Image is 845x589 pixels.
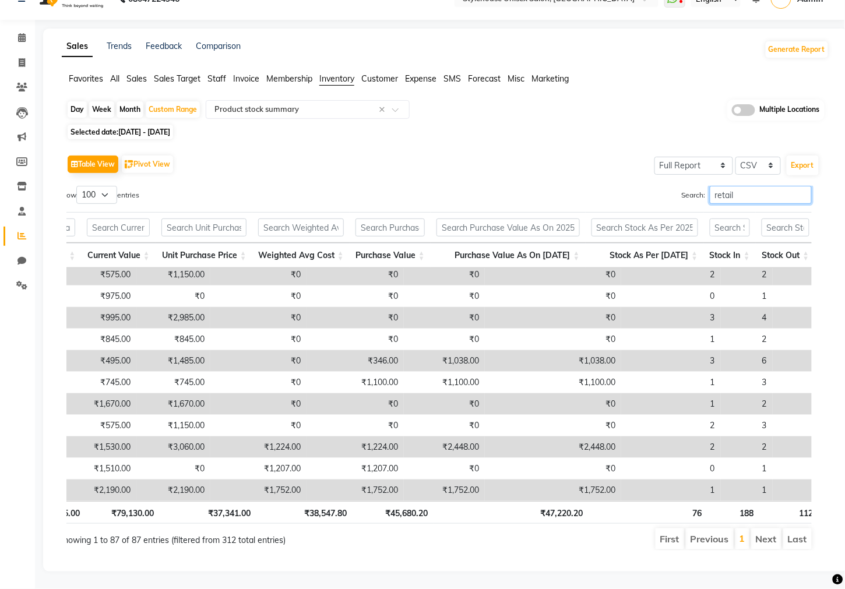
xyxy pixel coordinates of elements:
td: 3 [621,307,721,329]
td: ₹0 [210,285,307,307]
td: ₹1,670.00 [58,393,136,415]
td: 1 [773,307,832,329]
td: ₹1,224.00 [307,436,404,458]
td: ₹2,190.00 [136,479,210,501]
td: ₹0 [404,264,485,285]
th: Current Value: activate to sort column ascending [81,243,155,268]
td: 3 [721,415,773,436]
td: 1 [773,285,832,307]
td: ₹2,190.00 [58,479,136,501]
td: ₹346.00 [307,350,404,372]
th: Purchase Value As On 2025-08-31: activate to sort column ascending [431,243,586,268]
td: ₹0 [136,458,210,479]
td: 2 [721,393,773,415]
td: ₹0 [404,307,485,329]
th: Stock Out: activate to sort column ascending [756,243,815,268]
td: ₹1,038.00 [485,350,621,372]
td: ₹0 [307,307,404,329]
td: ₹1,100.00 [485,372,621,393]
span: Favorites [69,73,103,84]
td: 1 [621,479,721,501]
td: ₹0 [210,329,307,350]
input: Search Purchase Value [355,218,425,237]
span: Customer [361,73,398,84]
input: Search Weighted Avg Cost [258,218,344,237]
input: Search Unit Purchase Price [161,218,247,237]
td: ₹745.00 [136,372,210,393]
span: Selected date: [68,125,173,139]
td: 3 [773,350,832,372]
td: ₹0 [485,307,621,329]
td: ₹1,485.00 [136,350,210,372]
td: 2 [721,329,773,350]
td: ₹1,224.00 [210,436,307,458]
button: Pivot View [122,156,173,173]
td: 4 [721,307,773,329]
th: 188 [708,501,761,524]
td: 6 [721,350,773,372]
td: 0 [621,458,721,479]
td: ₹0 [307,264,404,285]
td: 1 [773,458,832,479]
th: ₹47,220.20 [434,501,589,524]
td: 2 [721,264,773,285]
td: ₹0 [210,415,307,436]
input: Search Stock In [710,218,751,237]
span: Forecast [468,73,501,84]
div: Month [117,101,143,118]
td: 1 [621,372,721,393]
th: ₹79,130.00 [86,501,160,524]
td: ₹2,448.00 [404,436,485,458]
td: 2 [621,264,721,285]
td: ₹1,752.00 [485,479,621,501]
th: Stock As Per 2025-08-31: activate to sort column ascending [586,243,704,268]
input: Search: [710,186,812,204]
td: ₹1,207.00 [307,458,404,479]
td: ₹0 [404,458,485,479]
span: Clear all [379,104,389,116]
td: ₹1,038.00 [404,350,485,372]
th: Unit Purchase Price: activate to sort column ascending [156,243,252,268]
th: ₹37,341.00 [160,501,256,524]
td: ₹1,150.00 [136,264,210,285]
td: 1 [773,415,832,436]
td: ₹575.00 [58,415,136,436]
td: ₹0 [485,458,621,479]
th: Weighted Avg Cost: activate to sort column ascending [252,243,350,268]
td: ₹0 [210,264,307,285]
a: Comparison [196,41,241,51]
td: ₹1,207.00 [210,458,307,479]
a: Trends [107,41,132,51]
td: ₹975.00 [58,285,136,307]
td: ₹745.00 [58,372,136,393]
td: ₹0 [136,285,210,307]
input: Search Current Value [87,218,149,237]
td: ₹1,100.00 [404,372,485,393]
a: 1 [740,532,745,544]
td: ₹0 [404,329,485,350]
th: 112 [760,501,819,524]
td: ₹995.00 [58,307,136,329]
td: 1 [773,393,832,415]
input: Search Stock As Per 2025-08-31 [591,218,698,237]
th: ₹45,680.20 [353,501,434,524]
td: ₹0 [404,285,485,307]
td: ₹845.00 [58,329,136,350]
a: Sales [62,36,93,57]
img: pivot.png [125,160,133,169]
span: Inventory [319,73,354,84]
td: ₹3,060.00 [136,436,210,458]
th: Stock In: activate to sort column ascending [704,243,756,268]
td: ₹0 [485,329,621,350]
td: 1 [721,458,773,479]
td: ₹1,100.00 [307,372,404,393]
span: Misc [508,73,524,84]
div: Week [89,101,114,118]
a: Feedback [146,41,182,51]
div: Custom Range [146,101,200,118]
th: Purchase Value: activate to sort column ascending [350,243,431,268]
td: 2 [621,415,721,436]
span: Expense [405,73,436,84]
select: Showentries [76,186,117,204]
td: 2 [773,372,832,393]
